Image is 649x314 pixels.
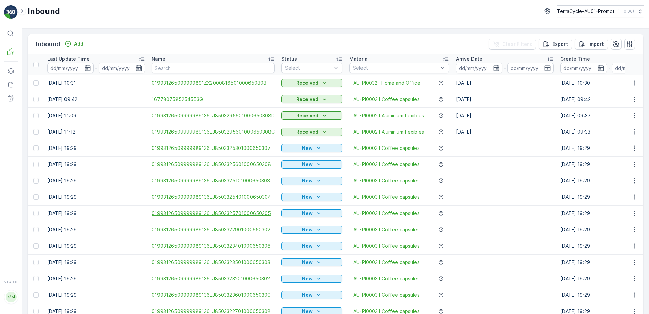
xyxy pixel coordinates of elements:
[152,177,275,184] a: 01993126509999989136LJ8503325101000650303
[6,292,17,302] div: MM
[296,128,318,135] p: Received
[296,96,318,103] p: Received
[281,177,342,185] button: New
[452,107,557,124] td: [DATE]
[44,254,148,271] td: [DATE] 19:29
[152,112,275,119] a: 01993126509999989136LJ8503295601000650308D
[152,161,275,168] a: 01993126509999989136LJ8503325601000650308
[33,113,39,118] div: Toggle Row Selected
[353,259,420,266] a: AU-PI0003 I Coffee capsules
[33,178,39,184] div: Toggle Row Selected
[44,124,148,140] td: [DATE] 11:12
[353,243,420,249] a: AU-PI0003 I Coffee capsules
[33,292,39,298] div: Toggle Row Selected
[38,168,48,173] span: 0 kg
[281,209,342,217] button: New
[608,64,611,72] p: -
[62,40,86,48] button: Add
[281,291,342,299] button: New
[6,145,42,151] span: Material Type :
[33,309,39,314] div: Toggle Row Selected
[33,162,39,167] div: Toggle Row Selected
[42,145,111,151] span: AU-PI0003 I Coffee capsules
[33,145,39,151] div: Toggle Row Selected
[281,56,297,63] p: Status
[6,168,38,173] span: Last Weight :
[47,56,90,63] p: Last Update Time
[560,56,590,63] p: Create Time
[281,258,342,266] button: New
[353,112,424,119] span: AU-PI0002 I Aluminium flexibles
[152,145,275,152] span: 01993126509999989136LJ8503325301000650307
[47,63,94,73] input: dd/mm/yyyy
[27,6,60,17] p: Inbound
[353,292,420,298] a: AU-PI0003 I Coffee capsules
[489,39,536,50] button: Clear Filters
[557,5,644,17] button: TerraCycle-AU01-Prompt(+10:00)
[152,128,275,135] span: 01993126509999989136LJ8503295601000650308C
[281,95,342,103] button: Received
[575,39,608,50] button: Import
[285,65,332,71] p: Select
[152,243,275,249] a: 01993126509999989136LJ8503323401000650306
[44,91,148,107] td: [DATE] 09:42
[588,41,604,48] p: Import
[6,156,38,162] span: Net Amount :
[44,238,148,254] td: [DATE] 19:29
[281,128,342,136] button: Received
[353,210,420,217] a: AU-PI0003 I Coffee capsules
[353,226,420,233] a: AU-PI0003 I Coffee capsules
[353,275,420,282] span: AU-PI0003 I Coffee capsules
[152,292,275,298] span: 01993126509999989136LJ8503323601000650300
[6,134,38,140] span: First Weight :
[353,145,420,152] a: AU-PI0003 I Coffee capsules
[353,65,439,71] p: Select
[353,177,420,184] span: AU-PI0003 I Coffee capsules
[44,271,148,287] td: [DATE] 19:29
[152,56,165,63] p: Name
[152,226,275,233] a: 01993126509999989136LJ8503322901000650302
[302,226,313,233] p: New
[353,194,420,200] a: AU-PI0003 I Coffee capsules
[74,40,84,47] p: Add
[33,276,39,281] div: Toggle Row Selected
[33,260,39,265] div: Toggle Row Selected
[353,128,424,135] span: AU-PI0002 I Aluminium flexibles
[152,259,275,266] span: 01993126509999989136LJ8503323501000650303
[95,64,97,72] p: -
[281,160,342,169] button: New
[296,112,318,119] p: Received
[36,39,60,49] p: Inbound
[353,161,420,168] span: AU-PI0003 I Coffee capsules
[302,259,313,266] p: New
[302,145,313,152] p: New
[152,96,275,103] a: 1677807585254553G
[302,243,313,249] p: New
[33,80,39,86] div: Toggle Row Selected
[152,80,275,86] a: 019931265099999891ZX2000816501000650808
[302,275,313,282] p: New
[349,56,369,63] p: Material
[353,96,420,103] a: AU-PI0003 I Coffee capsules
[281,111,342,120] button: Received
[33,97,39,102] div: Toggle Row Selected
[281,242,342,250] button: New
[152,275,275,282] a: 01993126509999989136LJ8503323201000650302
[33,129,39,135] div: Toggle Row Selected
[99,63,145,73] input: dd/mm/yyyy
[353,80,420,86] span: AU-PI0032 I Home and Office
[44,156,148,173] td: [DATE] 19:29
[38,134,53,140] span: 1.18 kg
[22,111,73,117] span: 1677807585254553G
